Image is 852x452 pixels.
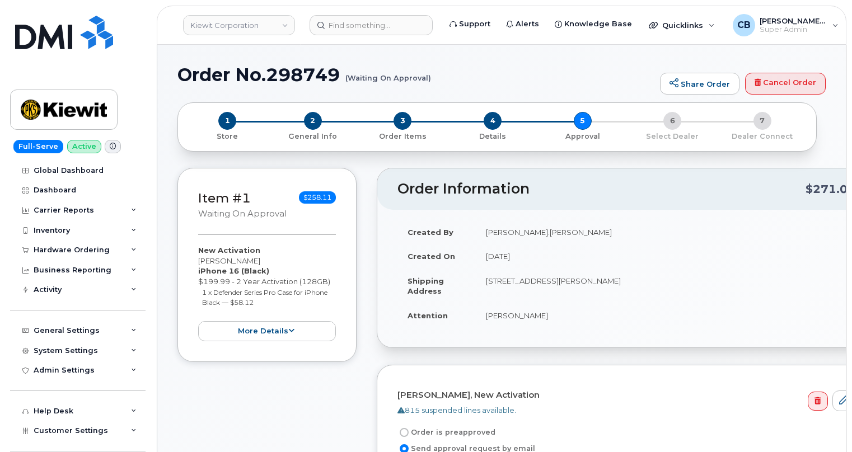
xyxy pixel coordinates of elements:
a: 2 General Info [268,130,358,142]
label: Order is preapproved [397,426,495,439]
small: Waiting On Approval [198,209,287,219]
span: 2 [304,112,322,130]
a: Cancel Order [745,73,826,95]
small: (Waiting On Approval) [345,65,431,82]
div: [PERSON_NAME] $199.99 - 2 Year Activation (128GB) [198,245,336,341]
strong: New Activation [198,246,260,255]
a: 3 Order Items [358,130,448,142]
a: 1 Store [187,130,268,142]
p: General Info [273,131,354,142]
h1: Order No.298749 [177,65,654,84]
strong: Created On [408,252,455,261]
input: Order is preapproved [400,428,409,437]
span: $258.11 [299,191,336,204]
p: Order Items [362,131,443,142]
span: 1 [218,112,236,130]
small: 1 x Defender Series Pro Case for iPhone Black — $58.12 [202,288,327,307]
p: Details [452,131,533,142]
strong: iPhone 16 (Black) [198,266,269,275]
strong: Created By [408,228,453,237]
strong: Attention [408,311,448,320]
button: more details [198,321,336,342]
span: 4 [484,112,502,130]
a: 4 Details [448,130,538,142]
a: Share Order [660,73,739,95]
strong: Shipping Address [408,276,444,296]
h2: Order Information [397,181,806,197]
a: Item #1 [198,190,251,206]
span: 3 [394,112,411,130]
p: Store [191,131,264,142]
